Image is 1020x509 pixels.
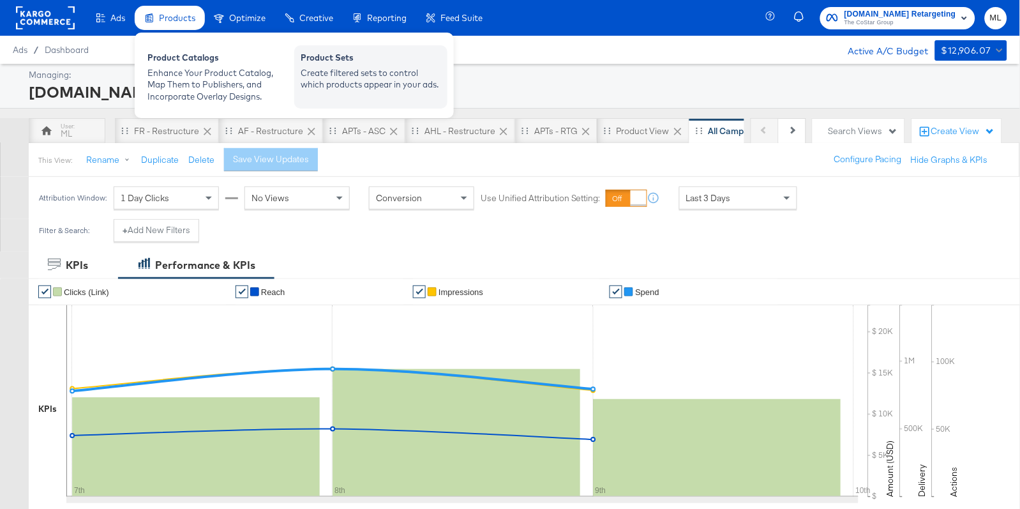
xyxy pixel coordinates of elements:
strong: + [123,224,128,236]
a: ✔ [236,285,248,298]
div: Managing: [29,69,1004,81]
div: Product View [617,125,670,137]
span: [DOMAIN_NAME] Retargeting [844,8,956,21]
span: Reach [261,287,285,297]
button: Configure Pacing [825,148,911,171]
span: / [27,45,45,55]
span: Spend [635,287,659,297]
div: Create View [931,125,995,138]
span: Optimize [229,13,266,23]
div: AHL - Restructure [424,125,495,137]
span: Creative [299,13,333,23]
button: Rename [77,149,144,172]
div: Search Views [829,125,898,137]
button: Duplicate [141,154,179,166]
div: APTs - ASC [342,125,386,137]
div: $12,906.07 [941,43,991,59]
button: ML [985,7,1007,29]
div: This View: [38,155,72,165]
button: Hide Graphs & KPIs [911,154,988,166]
span: Clicks (Link) [64,287,109,297]
div: [DOMAIN_NAME] Retargeting [29,81,1004,103]
span: ML [990,11,1002,26]
div: Drag to reorder tab [225,127,232,134]
div: Active A/C Budget [835,40,929,59]
label: Use Unified Attribution Setting: [481,192,601,204]
div: APTs - RTG [534,125,578,137]
div: Attribution Window: [38,194,107,202]
div: Drag to reorder tab [604,127,611,134]
text: Actions [949,467,960,497]
div: All Campaigns [709,125,766,137]
a: Dashboard [45,45,89,55]
span: Impressions [439,287,483,297]
a: ✔ [610,285,622,298]
button: +Add New Filters [114,219,199,242]
span: Ads [110,13,125,23]
span: No Views [251,192,289,204]
div: Drag to reorder tab [329,127,336,134]
div: Drag to reorder tab [696,127,703,134]
span: Feed Suite [440,13,483,23]
div: FR - Restructure [134,125,199,137]
div: ML [61,128,73,140]
div: KPIs [66,258,88,273]
div: Performance & KPIs [155,258,255,273]
span: Conversion [376,192,422,204]
div: Filter & Search: [38,226,90,235]
button: Delete [188,154,214,166]
div: Drag to reorder tab [121,127,128,134]
text: Delivery [917,464,928,497]
span: Last 3 Days [686,192,731,204]
span: The CoStar Group [844,18,956,28]
text: Amount (USD) [885,441,896,497]
div: AF - Restructure [238,125,303,137]
span: Reporting [367,13,407,23]
button: [DOMAIN_NAME] RetargetingThe CoStar Group [820,7,975,29]
div: Drag to reorder tab [521,127,529,134]
span: Products [159,13,195,23]
span: 1 Day Clicks [121,192,169,204]
a: ✔ [38,285,51,298]
button: $12,906.07 [935,40,1007,61]
div: Drag to reorder tab [412,127,419,134]
span: Ads [13,45,27,55]
div: KPIs [38,403,57,415]
a: ✔ [413,285,426,298]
